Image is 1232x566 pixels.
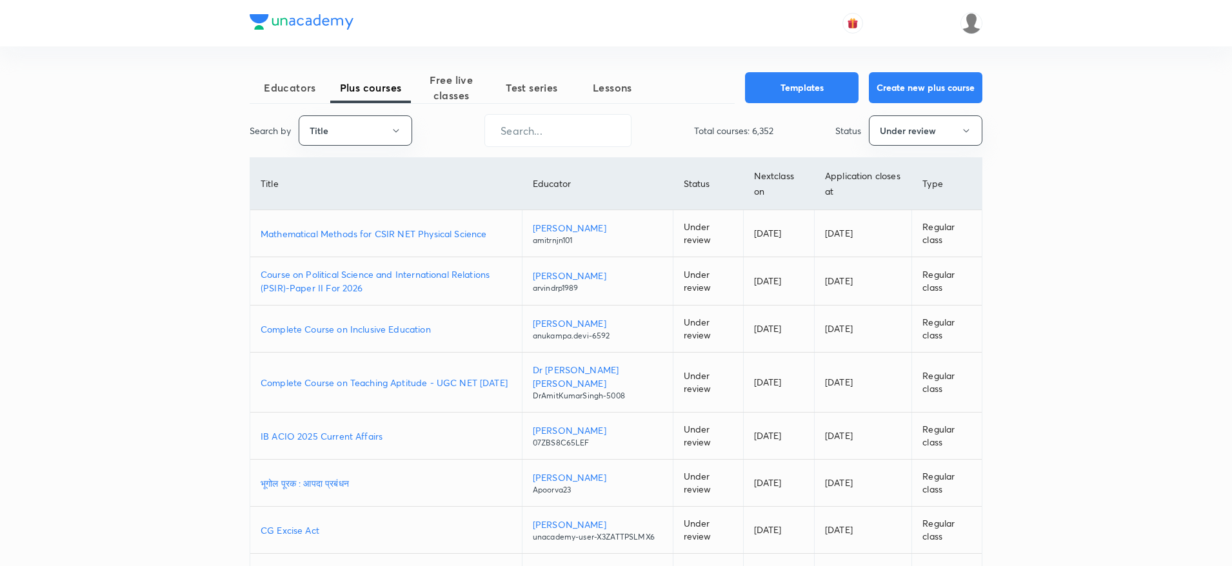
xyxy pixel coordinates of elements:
p: [PERSON_NAME] [533,221,662,235]
a: Dr [PERSON_NAME] [PERSON_NAME]DrAmitKumarSingh-5008 [533,363,662,402]
td: Under review [673,257,743,306]
td: [DATE] [743,257,814,306]
td: [DATE] [743,306,814,353]
button: Create new plus course [869,72,982,103]
span: Plus courses [330,80,411,95]
p: [PERSON_NAME] [533,518,662,531]
td: Under review [673,460,743,507]
p: anukampa.devi-6592 [533,330,662,342]
p: 07ZBS8C65LEF [533,437,662,449]
a: [PERSON_NAME]unacademy-user-X3ZATTPSLMX6 [533,518,662,543]
a: CG Excise Act [261,523,512,537]
p: amitrnjn101 [533,235,662,246]
td: [DATE] [743,210,814,257]
td: [DATE] [815,507,912,554]
td: Under review [673,413,743,460]
td: [DATE] [815,413,912,460]
p: Search by [250,124,291,137]
td: Regular class [912,507,982,554]
span: Free live classes [411,72,492,103]
button: Title [299,115,412,146]
button: Templates [745,72,859,103]
p: [PERSON_NAME] [533,269,662,282]
td: [DATE] [815,306,912,353]
img: Company Logo [250,14,353,30]
th: Next class on [743,158,814,210]
a: Course on Political Science and International Relations (PSIR)-Paper II For 2026 [261,268,512,295]
a: [PERSON_NAME]anukampa.devi-6592 [533,317,662,342]
td: [DATE] [743,413,814,460]
img: Shahrukh Ansari [960,12,982,34]
td: [DATE] [743,507,814,554]
th: Title [250,158,522,210]
p: arvindrp1989 [533,282,662,294]
td: Under review [673,306,743,353]
td: Regular class [912,460,982,507]
span: Educators [250,80,330,95]
a: भूगोल पूरक : आपदा प्रबंधन [261,476,512,490]
p: [PERSON_NAME] [533,317,662,330]
td: Regular class [912,306,982,353]
p: Total courses: 6,352 [694,124,773,137]
a: [PERSON_NAME]amitrnjn101 [533,221,662,246]
p: DrAmitKumarSingh-5008 [533,390,662,402]
td: Under review [673,353,743,413]
td: Regular class [912,413,982,460]
a: [PERSON_NAME]Apoorva23 [533,471,662,496]
a: IB ACIO 2025 Current Affairs [261,429,512,443]
a: [PERSON_NAME]arvindrp1989 [533,269,662,294]
td: Regular class [912,257,982,306]
a: Complete Course on Inclusive Education [261,322,512,336]
span: Test series [492,80,572,95]
button: avatar [842,13,863,34]
a: Mathematical Methods for CSIR NET Physical Science [261,227,512,240]
img: avatar [847,17,859,29]
th: Application closes at [815,158,912,210]
th: Type [912,158,982,210]
td: [DATE] [815,353,912,413]
a: Complete Course on Teaching Aptitude - UGC NET [DATE] [261,376,512,389]
td: Regular class [912,210,982,257]
th: Educator [522,158,673,210]
th: Status [673,158,743,210]
p: [PERSON_NAME] [533,424,662,437]
td: Regular class [912,353,982,413]
input: Search... [485,114,631,147]
a: [PERSON_NAME]07ZBS8C65LEF [533,424,662,449]
a: Company Logo [250,14,353,33]
p: [PERSON_NAME] [533,471,662,484]
td: Under review [673,210,743,257]
button: Under review [869,115,982,146]
p: Dr [PERSON_NAME] [PERSON_NAME] [533,363,662,390]
td: [DATE] [743,460,814,507]
p: Status [835,124,861,137]
p: unacademy-user-X3ZATTPSLMX6 [533,531,662,543]
span: Lessons [572,80,653,95]
td: [DATE] [815,460,912,507]
td: Under review [673,507,743,554]
td: [DATE] [815,210,912,257]
p: Apoorva23 [533,484,662,496]
td: [DATE] [743,353,814,413]
td: [DATE] [815,257,912,306]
